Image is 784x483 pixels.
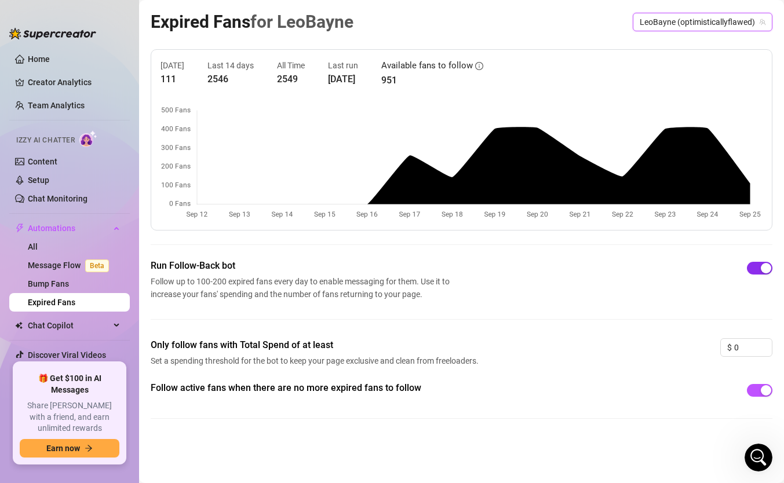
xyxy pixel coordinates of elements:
[328,59,358,72] article: Last run
[333,154,347,165] b: off
[745,444,772,471] iframe: Intercom live chat
[28,54,50,64] a: Home
[55,53,362,94] li: → [PERSON_NAME] chooses from your saved Bump Messages and sends different content depending on th...
[207,59,254,72] article: Last 14 days
[277,59,305,72] article: All Time
[55,98,141,109] b: Static templates
[348,5,370,27] button: Collapse window
[381,73,483,87] article: 951
[28,261,114,270] a: Message FlowBeta
[37,382,362,396] div: [PERSON_NAME] @Supercreator
[28,350,106,360] a: Discover Viral Videos
[85,444,93,452] span: arrow-right
[28,175,49,185] a: Setup
[37,358,362,372] div: With Love,
[328,72,358,86] article: [DATE]
[28,101,85,110] a: Team Analytics
[85,259,109,272] span: Beta
[79,130,97,147] img: AI Chatter
[16,135,75,146] span: Izzy AI Chatter
[28,279,69,288] a: Bump Fans
[151,8,353,35] article: Expired Fans
[15,224,24,233] span: thunderbolt
[151,338,482,352] span: Only follow fans with Total Spend of at least
[28,219,110,237] span: Automations
[161,72,184,86] article: 111
[151,381,482,395] span: Follow active fans when there are no more expired fans to follow
[250,12,353,32] span: for LeoBayne
[28,73,121,92] a: Creator Analytics
[20,373,119,396] span: 🎁 Get $100 in AI Messages
[28,298,75,307] a: Expired Fans
[28,316,110,335] span: Chat Copilot
[734,339,772,356] input: 0.00
[37,153,362,195] div: 👉 By default, these bump messages are , but the feature is . To start sending bumps for likes and...
[151,259,454,273] span: Run Follow-Back bot
[55,22,362,50] li: → You can now create bumps for Online fans, Comments on Post, and Likes on your Feed.
[207,72,254,86] article: 2546
[151,354,482,367] span: Set a spending threshold for the bot to keep your page exclusive and clean from freeloaders.
[640,13,765,31] span: LeoBayne (optimisticallyflawed)
[277,72,305,86] article: 2549
[161,59,184,72] article: [DATE]
[55,54,143,65] b: Smarter delivery
[8,5,30,27] button: go back
[28,157,57,166] a: Content
[381,59,473,73] article: Available fans to follow
[228,154,246,165] b: live
[28,194,87,203] a: Chat Monitoring
[28,242,38,251] a: All
[46,444,80,453] span: Earn now
[370,5,391,25] div: Close
[759,19,766,25] span: team
[55,97,362,139] li: → Start fast with ready-to-use templates, or fully customize them to match your tone. Just go to ...
[20,439,119,458] button: Earn nowarrow-right
[20,400,119,434] span: Share [PERSON_NAME] with a friend, and earn unlimited rewards
[9,28,96,39] img: logo-BBDzfeDw.svg
[475,62,483,70] span: info-circle
[15,321,23,330] img: Chat Copilot
[151,275,454,301] span: Follow up to 100-200 expired fans every day to enable messaging for them. Use it to increase your...
[37,320,362,348] div: Questions? We’re here to help! Message us, and the support team will be ready to assist!
[184,6,217,25] h1: News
